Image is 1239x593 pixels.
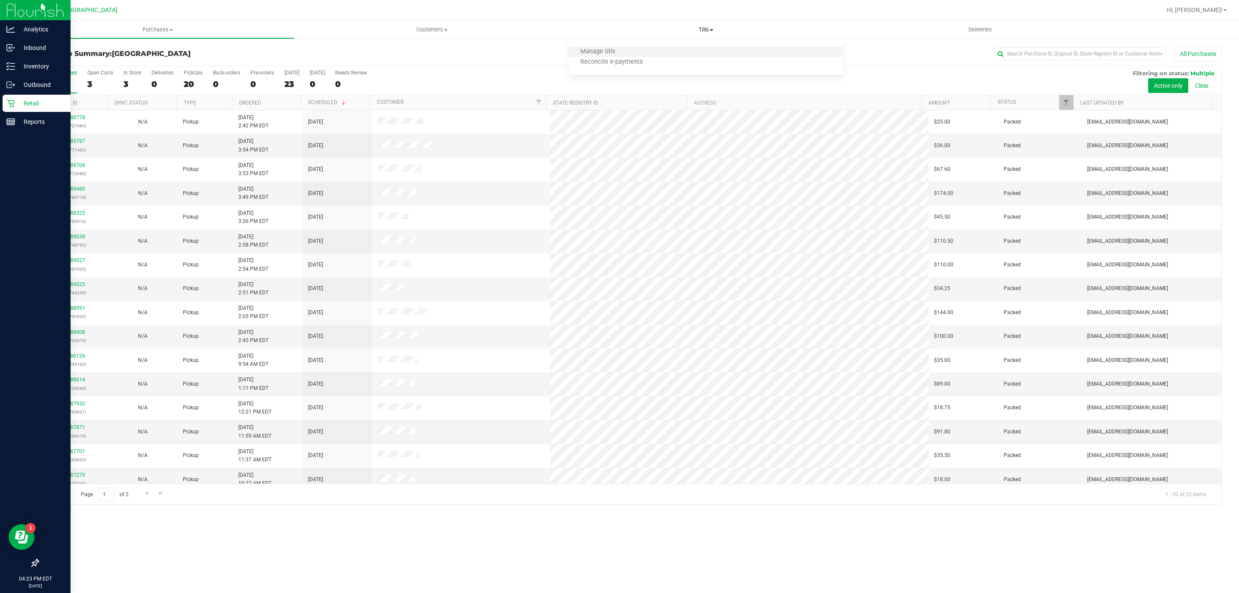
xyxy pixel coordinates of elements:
[61,353,85,359] a: 11986126
[15,43,67,53] p: Inbound
[138,404,148,412] button: N/A
[183,213,199,221] span: Pickup
[43,337,103,345] p: (326742073)
[61,424,85,430] a: 11987871
[61,210,85,216] a: 11989325
[61,234,85,240] a: 11989038
[934,309,953,317] span: $144.00
[238,328,268,345] span: [DATE] 2:45 PM EDT
[43,265,103,273] p: (326637020)
[1004,118,1021,126] span: Packed
[238,400,271,416] span: [DATE] 12:21 PM EDT
[1004,404,1021,412] span: Packed
[1087,451,1168,460] span: [EMAIL_ADDRESS][DOMAIN_NAME]
[238,161,268,178] span: [DATE] 3:53 PM EDT
[1167,6,1223,13] span: Hi, [PERSON_NAME]!
[335,70,367,76] div: Needs Review
[1004,356,1021,364] span: Packed
[183,284,199,293] span: Pickup
[843,21,1117,39] a: Deliveries
[1087,213,1168,221] span: [EMAIL_ADDRESS][DOMAIN_NAME]
[934,189,953,198] span: $174.00
[61,377,85,383] a: 11988614
[138,476,148,482] span: Not Applicable
[295,21,569,39] a: Customers
[687,95,921,110] th: Address
[151,70,173,76] div: Deliveries
[310,70,325,76] div: [DATE]
[934,261,953,269] span: $110.00
[61,162,85,168] a: 11989704
[183,428,199,436] span: Pickup
[238,114,268,130] span: [DATE] 2:42 PM EDT
[183,332,199,340] span: Pickup
[138,214,148,220] span: Not Applicable
[284,70,299,76] div: [DATE]
[238,304,268,321] span: [DATE] 2:05 PM EDT
[184,70,203,76] div: PickUps
[87,70,113,76] div: Open Carts
[138,381,148,387] span: Not Applicable
[138,451,148,460] button: N/A
[61,257,85,263] a: 11989027
[308,165,323,173] span: [DATE]
[1087,476,1168,484] span: [EMAIL_ADDRESS][DOMAIN_NAME]
[1087,165,1168,173] span: [EMAIL_ADDRESS][DOMAIN_NAME]
[183,118,199,126] span: Pickup
[59,6,117,14] span: [GEOGRAPHIC_DATA]
[138,165,148,173] button: N/A
[74,488,136,501] span: Page of 2
[934,476,950,484] span: $18.00
[6,99,15,108] inline-svg: Retail
[934,213,950,221] span: $45.50
[1004,189,1021,198] span: Packed
[87,79,113,89] div: 3
[138,238,148,244] span: Not Applicable
[138,142,148,150] button: N/A
[138,332,148,340] button: N/A
[6,62,15,71] inline-svg: Inventory
[569,21,843,39] a: Tills Manage tills Reconcile e-payments
[238,137,268,154] span: [DATE] 3:54 PM EDT
[43,408,103,416] p: (326703637)
[21,21,295,39] a: Purchases
[138,189,148,198] button: N/A
[15,80,67,90] p: Outbound
[1004,213,1021,221] span: Packed
[1004,284,1021,293] span: Packed
[9,524,34,550] iframe: Resource center
[43,170,103,178] p: (326772688)
[61,401,85,407] a: 11987932
[183,165,199,173] span: Pickup
[6,25,15,34] inline-svg: Analytics
[308,118,323,126] span: [DATE]
[141,488,154,499] a: Go to the next page
[238,256,268,273] span: [DATE] 2:54 PM EDT
[213,70,240,76] div: Back-orders
[6,43,15,52] inline-svg: Inbound
[43,193,103,201] p: (326764718)
[138,309,148,315] span: Not Applicable
[112,49,191,58] span: [GEOGRAPHIC_DATA]
[238,352,268,368] span: [DATE] 9:54 AM EDT
[123,70,141,76] div: In Store
[238,448,271,464] span: [DATE] 11:37 AM EDT
[138,119,148,125] span: Not Applicable
[377,99,404,105] a: Customer
[114,100,148,106] a: Sync Status
[43,146,103,154] p: (326777462)
[308,428,323,436] span: [DATE]
[308,189,323,198] span: [DATE]
[934,380,950,388] span: $89.00
[138,429,148,435] span: Not Applicable
[1004,165,1021,173] span: Packed
[213,79,240,89] div: 0
[553,100,598,106] a: State Registry ID
[934,142,950,150] span: $36.00
[138,142,148,148] span: Not Applicable
[569,59,654,66] span: Reconcile e-payments
[934,237,953,245] span: $110.50
[238,185,268,201] span: [DATE] 3:49 PM EDT
[1087,284,1168,293] span: [EMAIL_ADDRESS][DOMAIN_NAME]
